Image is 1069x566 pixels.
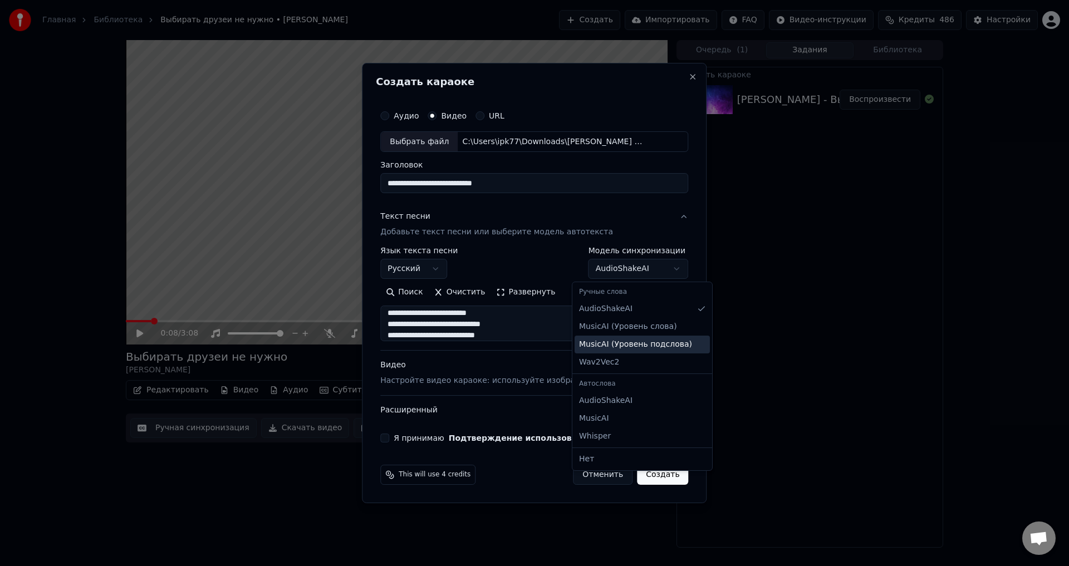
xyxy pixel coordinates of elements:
[579,431,611,442] span: Whisper
[579,357,619,368] span: Wav2Vec2
[579,413,609,424] span: MusicAI
[579,321,677,332] span: MusicAI ( Уровень слова )
[579,395,632,406] span: AudioShakeAI
[579,303,632,314] span: AudioShakeAI
[579,454,594,465] span: Нет
[579,339,692,350] span: MusicAI ( Уровень подслова )
[575,376,710,392] div: Автослова
[575,284,710,300] div: Ручные слова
